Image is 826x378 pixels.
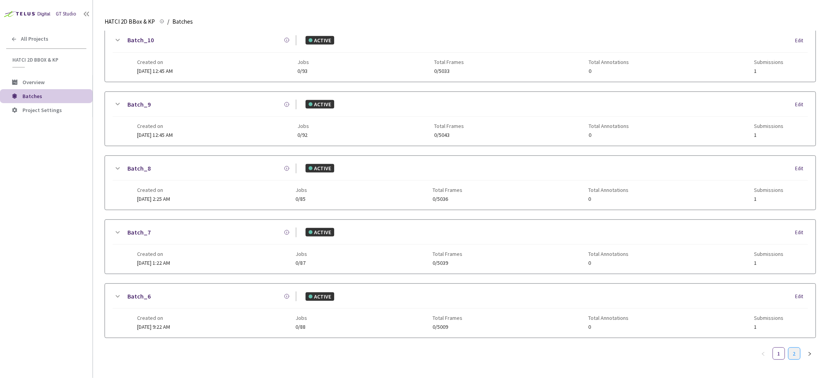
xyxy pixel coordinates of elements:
[434,132,464,138] span: 0/5043
[297,68,309,74] span: 0/93
[306,36,334,45] div: ACTIVE
[588,260,629,266] span: 0
[105,284,816,338] div: Batch_6ACTIVEEditCreated on[DATE] 9:22 AMJobs0/88Total Frames0/5009Total Annotations0Submissions1
[773,347,785,360] li: 1
[22,79,45,86] span: Overview
[588,251,629,257] span: Total Annotations
[804,347,816,360] button: right
[433,315,462,321] span: Total Frames
[127,164,151,173] a: Batch_8
[804,347,816,360] li: Next Page
[434,59,464,65] span: Total Frames
[795,165,808,173] div: Edit
[137,259,170,266] span: [DATE] 1:22 AM
[754,59,783,65] span: Submissions
[589,123,629,129] span: Total Annotations
[589,68,629,74] span: 0
[589,59,629,65] span: Total Annotations
[754,315,783,321] span: Submissions
[773,348,785,359] a: 1
[137,315,170,321] span: Created on
[105,220,816,274] div: Batch_7ACTIVEEditCreated on[DATE] 1:22 AMJobs0/87Total Frames0/5039Total Annotations0Submissions1
[137,323,170,330] span: [DATE] 9:22 AM
[306,228,334,236] div: ACTIVE
[433,324,462,330] span: 0/5009
[433,196,462,202] span: 0/5036
[172,17,193,26] span: Batches
[788,347,800,360] li: 2
[434,68,464,74] span: 0/5033
[306,100,334,109] div: ACTIVE
[137,67,173,74] span: [DATE] 12:45 AM
[795,37,808,45] div: Edit
[754,123,783,129] span: Submissions
[297,123,309,129] span: Jobs
[588,324,629,330] span: 0
[589,132,629,138] span: 0
[588,315,629,321] span: Total Annotations
[754,324,783,330] span: 1
[295,260,307,266] span: 0/87
[105,92,816,146] div: Batch_9ACTIVEEditCreated on[DATE] 12:45 AMJobs0/92Total Frames0/5043Total Annotations0Submissions1
[434,123,464,129] span: Total Frames
[22,93,42,100] span: Batches
[754,196,783,202] span: 1
[295,324,307,330] span: 0/88
[754,187,783,193] span: Submissions
[588,196,629,202] span: 0
[295,251,307,257] span: Jobs
[21,36,48,42] span: All Projects
[795,101,808,109] div: Edit
[127,35,154,45] a: Batch_10
[137,131,173,138] span: [DATE] 12:45 AM
[137,251,170,257] span: Created on
[12,57,82,63] span: HATCI 2D BBox & KP
[761,352,766,356] span: left
[754,68,783,74] span: 1
[56,10,76,18] div: GT Studio
[105,28,816,81] div: Batch_10ACTIVEEditCreated on[DATE] 12:45 AMJobs0/93Total Frames0/5033Total Annotations0Submissions1
[433,187,462,193] span: Total Frames
[105,17,155,26] span: HATCI 2D BBox & KP
[127,100,151,109] a: Batch_9
[306,292,334,301] div: ACTIVE
[306,164,334,173] div: ACTIVE
[167,17,169,26] li: /
[295,196,307,202] span: 0/85
[137,123,173,129] span: Created on
[295,315,307,321] span: Jobs
[757,347,769,360] li: Previous Page
[297,132,309,138] span: 0/92
[588,187,629,193] span: Total Annotations
[754,251,783,257] span: Submissions
[807,352,812,356] span: right
[127,292,151,301] a: Batch_6
[433,251,462,257] span: Total Frames
[754,132,783,138] span: 1
[757,347,769,360] button: left
[795,293,808,300] div: Edit
[22,107,62,114] span: Project Settings
[297,59,309,65] span: Jobs
[137,59,173,65] span: Created on
[788,348,800,359] a: 2
[754,260,783,266] span: 1
[295,187,307,193] span: Jobs
[137,195,170,202] span: [DATE] 2:25 AM
[105,156,816,210] div: Batch_8ACTIVEEditCreated on[DATE] 2:25 AMJobs0/85Total Frames0/5036Total Annotations0Submissions1
[137,187,170,193] span: Created on
[795,229,808,236] div: Edit
[433,260,462,266] span: 0/5039
[127,228,151,237] a: Batch_7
